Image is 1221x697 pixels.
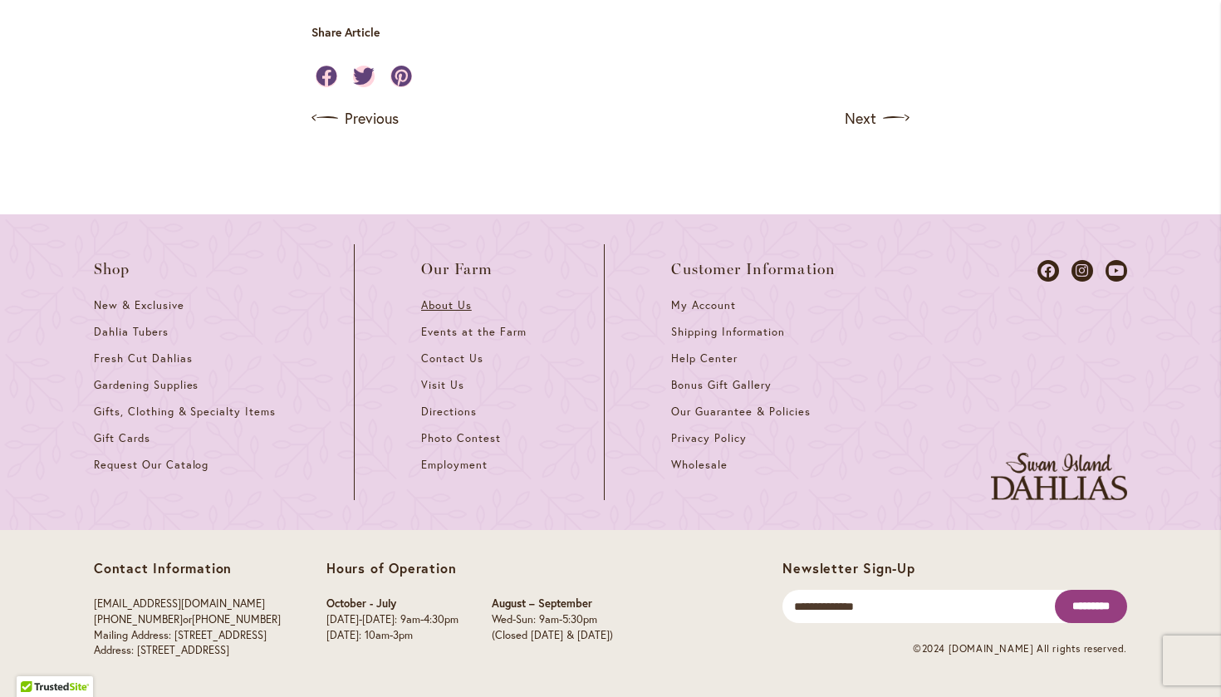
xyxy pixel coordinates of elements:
[1071,260,1093,282] a: Dahlias on Instagram
[311,105,338,131] img: arrow icon
[94,351,193,366] span: Fresh Cut Dahlias
[94,458,208,472] span: Request Our Catalog
[492,596,613,612] p: August – September
[94,261,130,277] span: Shop
[326,612,458,628] p: [DATE]-[DATE]: 9am-4:30pm
[671,378,771,392] span: Bonus Gift Gallery
[671,351,738,366] span: Help Center
[94,298,184,312] span: New & Exclusive
[671,458,728,472] span: Wholesale
[671,405,810,419] span: Our Guarantee & Policies
[390,66,412,87] a: Share on Pinterest
[326,560,613,577] p: Hours of Operation
[316,66,337,87] a: Share on Facebook
[671,261,836,277] span: Customer Information
[94,325,169,339] span: Dahlia Tubers
[94,431,150,445] span: Gift Cards
[94,596,265,611] a: [EMAIL_ADDRESS][DOMAIN_NAME]
[421,431,501,445] span: Photo Contest
[421,325,526,339] span: Events at the Farm
[782,559,915,577] span: Newsletter Sign-Up
[1037,260,1059,282] a: Dahlias on Facebook
[421,351,483,366] span: Contact Us
[94,405,276,419] span: Gifts, Clothing & Specialty Items
[192,612,281,626] a: [PHONE_NUMBER]
[326,596,458,612] p: October - July
[671,325,784,339] span: Shipping Information
[1106,260,1127,282] a: Dahlias on Youtube
[492,612,613,628] p: Wed-Sun: 9am-5:30pm
[94,596,281,658] p: or Mailing Address: [STREET_ADDRESS] Address: [STREET_ADDRESS]
[311,24,404,41] p: Share Article
[421,378,464,392] span: Visit Us
[94,378,199,392] span: Gardening Supplies
[671,298,736,312] span: My Account
[326,628,458,644] p: [DATE]: 10am-3pm
[353,66,375,87] a: Share on Twitter
[845,105,910,131] a: Next
[883,105,910,131] img: arrow icon
[311,105,399,131] a: Previous
[94,560,281,577] p: Contact Information
[492,628,613,644] p: (Closed [DATE] & [DATE])
[421,298,472,312] span: About Us
[421,458,488,472] span: Employment
[421,261,493,277] span: Our Farm
[671,431,747,445] span: Privacy Policy
[94,612,183,626] a: [PHONE_NUMBER]
[421,405,477,419] span: Directions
